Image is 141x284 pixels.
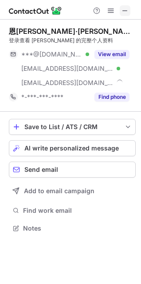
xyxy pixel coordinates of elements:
[9,140,136,156] button: AI write personalized message
[9,222,136,235] button: Notes
[21,79,114,87] span: [EMAIL_ADDRESS][DOMAIN_NAME]
[9,162,136,178] button: Send email
[24,166,58,173] span: Send email
[24,187,94,195] span: Add to email campaign
[9,183,136,199] button: Add to email campaign
[9,119,136,135] button: save-profile-one-click
[21,65,114,73] span: [EMAIL_ADDRESS][DOMAIN_NAME]
[9,5,62,16] img: ContactOut v5.3.10
[23,224,132,232] span: Notes
[21,50,82,58] span: ***@[DOMAIN_NAME]
[94,50,129,59] button: Reveal Button
[9,37,136,45] div: 登录查看 [PERSON_NAME] 的完整个人资料
[94,93,129,101] button: Reveal Button
[24,145,119,152] span: AI write personalized message
[23,207,132,215] span: Find work email
[9,27,136,36] div: 恩[PERSON_NAME]·[PERSON_NAME]科
[24,123,120,130] div: Save to List / ATS / CRM
[9,204,136,217] button: Find work email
